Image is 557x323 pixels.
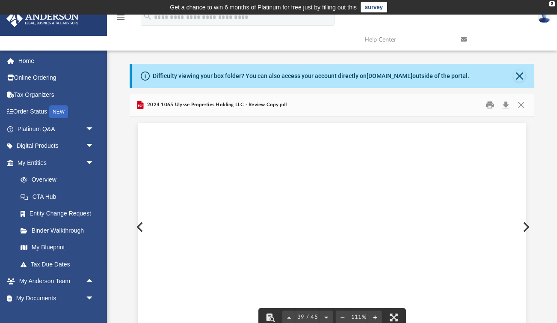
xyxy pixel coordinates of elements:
[6,154,107,171] a: My Entitiesarrow_drop_down
[358,23,454,57] a: Help Center
[516,215,535,239] button: Next File
[86,138,103,155] span: arrow_drop_down
[4,10,81,27] img: Anderson Advisors Platinum Portal
[6,138,107,155] a: Digital Productsarrow_drop_down
[349,314,368,320] div: Current zoom level
[130,215,148,239] button: Previous File
[498,98,514,111] button: Download
[143,12,152,21] i: search
[12,222,107,239] a: Binder Walkthrough
[538,11,551,23] img: User Pic
[6,69,107,87] a: Online Ordering
[49,105,68,118] div: NEW
[86,120,103,138] span: arrow_drop_down
[86,154,103,172] span: arrow_drop_down
[6,52,107,69] a: Home
[170,2,357,12] div: Get a chance to win 6 months of Platinum for free just by filling out this
[12,205,107,222] a: Entity Change Request
[481,98,498,111] button: Print
[513,98,529,111] button: Close
[513,70,525,82] button: Close
[6,86,107,103] a: Tax Organizers
[12,188,107,205] a: CTA Hub
[367,72,412,79] a: [DOMAIN_NAME]
[12,256,107,273] a: Tax Due Dates
[86,290,103,307] span: arrow_drop_down
[6,290,103,307] a: My Documentsarrow_drop_down
[116,12,126,22] i: menu
[361,2,387,12] a: survey
[116,16,126,22] a: menu
[6,273,103,290] a: My Anderson Teamarrow_drop_up
[153,72,469,81] div: Difficulty viewing your box folder? You can also access your account directly on outside of the p...
[12,239,103,256] a: My Blueprint
[549,1,555,6] div: close
[12,171,107,188] a: Overview
[6,103,107,121] a: Order StatusNEW
[296,314,320,320] span: 39 / 45
[86,273,103,290] span: arrow_drop_up
[6,120,107,138] a: Platinum Q&Aarrow_drop_down
[145,101,287,109] span: 2024 1065 Ulysse Properties Holding LLC - Review Copy.pdf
